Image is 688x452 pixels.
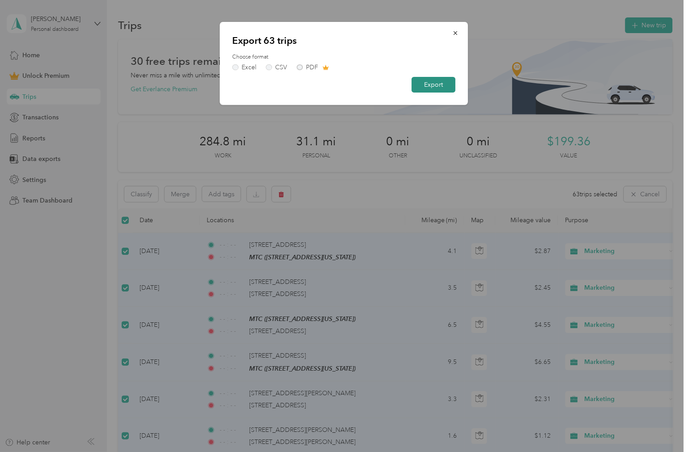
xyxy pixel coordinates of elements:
label: Choose format [233,53,456,61]
button: Export [412,77,456,93]
div: Excel [242,64,256,71]
p: Export 63 trips [233,34,456,47]
iframe: Everlance-gr Chat Button Frame [638,402,688,452]
div: CSV [275,64,287,71]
